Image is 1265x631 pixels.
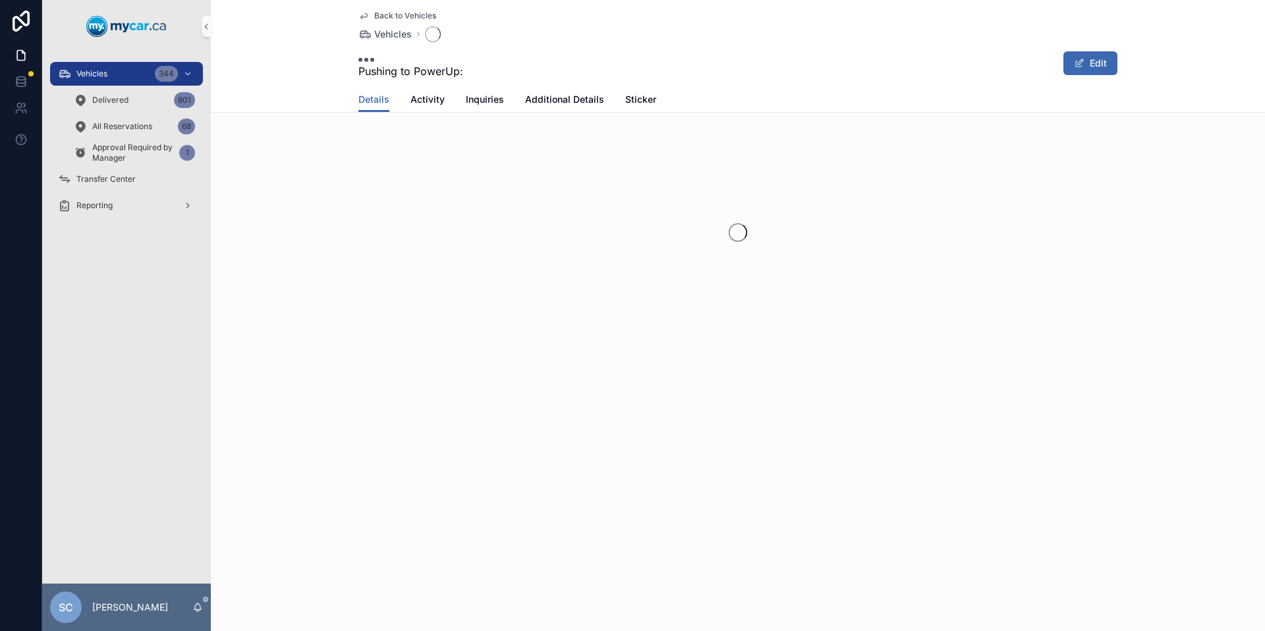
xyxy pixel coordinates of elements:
[358,88,389,113] a: Details
[466,88,504,114] a: Inquiries
[155,66,178,82] div: 344
[374,28,412,41] span: Vehicles
[466,93,504,106] span: Inquiries
[525,93,604,106] span: Additional Details
[50,194,203,217] a: Reporting
[358,11,436,21] a: Back to Vehicles
[50,167,203,191] a: Transfer Center
[358,93,389,106] span: Details
[625,93,656,106] span: Sticker
[92,601,168,614] p: [PERSON_NAME]
[179,145,195,161] div: 1
[59,599,73,615] span: SC
[410,88,445,114] a: Activity
[92,121,152,132] span: All Reservations
[42,53,211,234] div: scrollable content
[50,62,203,86] a: Vehicles344
[76,69,107,79] span: Vehicles
[92,95,128,105] span: Delivered
[358,28,412,41] a: Vehicles
[358,63,463,79] span: Pushing to PowerUp:
[76,174,136,184] span: Transfer Center
[374,11,436,21] span: Back to Vehicles
[92,142,174,163] span: Approval Required by Manager
[86,16,167,37] img: App logo
[525,88,604,114] a: Additional Details
[76,200,113,211] span: Reporting
[174,92,195,108] div: 801
[410,93,445,106] span: Activity
[66,88,203,112] a: Delivered801
[66,115,203,138] a: All Reservations68
[1063,51,1117,75] button: Edit
[178,119,195,134] div: 68
[66,141,203,165] a: Approval Required by Manager1
[625,88,656,114] a: Sticker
